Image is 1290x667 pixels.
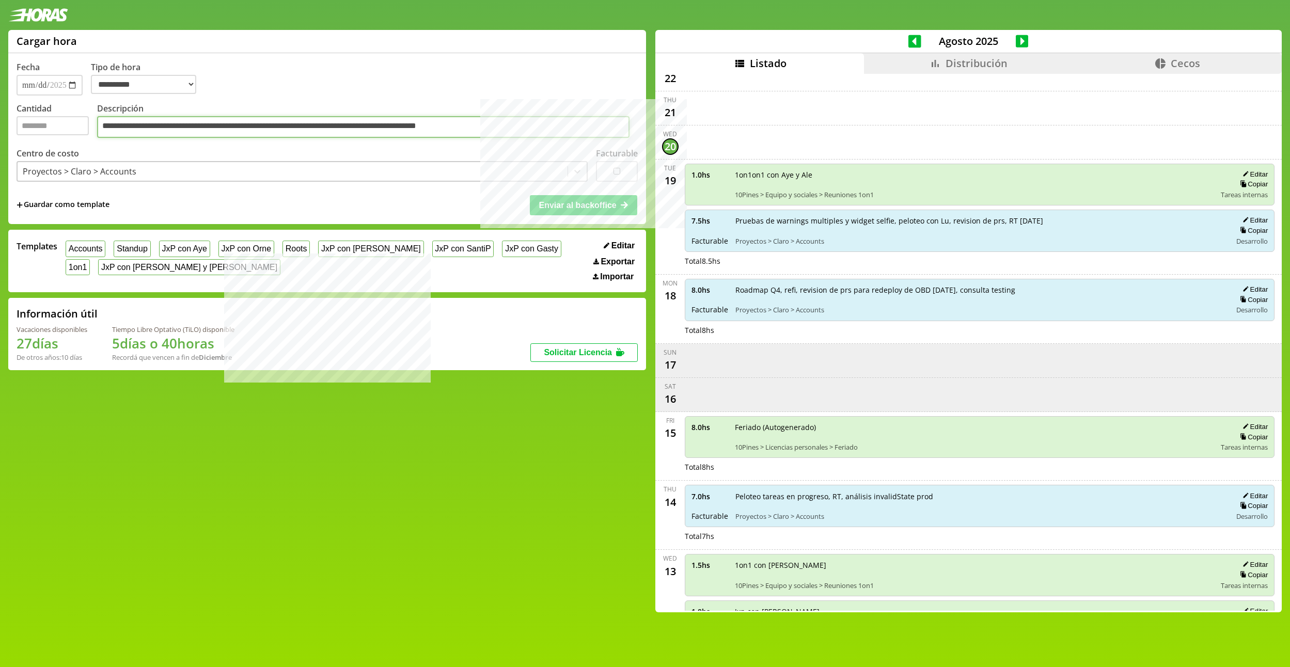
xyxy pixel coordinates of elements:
[91,75,196,94] select: Tipo de hora
[114,241,150,257] button: Standup
[282,241,310,257] button: Roots
[662,138,679,155] div: 20
[685,531,1275,541] div: Total 7 hs
[735,560,1214,570] span: 1on1 con [PERSON_NAME]
[112,334,234,353] h1: 5 días o 40 horas
[199,353,232,362] b: Diciembre
[17,116,89,135] input: Cantidad
[544,348,612,357] span: Solicitar Licencia
[663,130,677,138] div: Wed
[17,199,23,211] span: +
[1239,170,1268,179] button: Editar
[17,199,109,211] span: +Guardar como template
[662,172,679,189] div: 19
[1237,226,1268,235] button: Copiar
[502,241,561,257] button: JxP con Gasty
[1236,236,1268,246] span: Desarrollo
[735,512,1225,521] span: Proyectos > Claro > Accounts
[735,305,1225,314] span: Proyectos > Claro > Accounts
[66,259,90,275] button: 1on1
[665,382,676,391] div: Sat
[23,166,136,177] div: Proyectos > Claro > Accounts
[664,164,676,172] div: Tue
[735,170,1214,180] span: 1on1on1 con Aye y Ale
[539,201,616,210] span: Enviar al backoffice
[17,307,98,321] h2: Información útil
[159,241,210,257] button: JxP con Aye
[318,241,423,257] button: JxP con [PERSON_NAME]
[1237,180,1268,188] button: Copiar
[662,391,679,407] div: 16
[735,422,1214,432] span: Feriado (Autogenerado)
[921,34,1016,48] span: Agosto 2025
[1237,295,1268,304] button: Copiar
[112,353,234,362] div: Recordá que vencen a fin de
[946,56,1008,70] span: Distribución
[596,148,638,159] label: Facturable
[66,241,105,257] button: Accounts
[691,422,728,432] span: 8.0 hs
[432,241,494,257] button: JxP con SantiP
[91,61,204,96] label: Tipo de hora
[662,494,679,510] div: 14
[17,241,57,252] span: Templates
[1171,56,1200,70] span: Cecos
[590,257,638,267] button: Exportar
[1237,570,1268,579] button: Copiar
[664,485,677,494] div: Thu
[662,104,679,121] div: 21
[1239,607,1268,615] button: Editar
[1239,491,1268,500] button: Editar
[691,491,728,501] span: 7.0 hs
[663,279,678,288] div: Mon
[691,170,728,180] span: 1.0 hs
[662,357,679,373] div: 17
[17,334,87,353] h1: 27 días
[1236,512,1268,521] span: Desarrollo
[1221,581,1268,590] span: Tareas internas
[750,56,786,70] span: Listado
[530,195,637,215] button: Enviar al backoffice
[662,288,679,304] div: 18
[218,241,274,257] button: JxP con Orne
[663,554,677,563] div: Wed
[601,257,635,266] span: Exportar
[97,103,638,140] label: Descripción
[1239,216,1268,225] button: Editar
[600,272,634,281] span: Importar
[1221,442,1268,452] span: Tareas internas
[17,34,77,48] h1: Cargar hora
[1237,433,1268,441] button: Copiar
[655,74,1282,611] div: scrollable content
[1236,305,1268,314] span: Desarrollo
[1221,190,1268,199] span: Tareas internas
[735,491,1225,501] span: Peloteo tareas en progreso, RT, análisis invalidState prod
[611,241,635,250] span: Editar
[685,462,1275,472] div: Total 8 hs
[530,343,638,362] button: Solicitar Licencia
[735,607,1214,616] span: Jxp con [PERSON_NAME]
[735,216,1225,226] span: Pruebas de warnings multiples y widget selfie, peloteo con Lu, revision de prs, RT [DATE]
[664,96,677,104] div: Thu
[662,563,679,579] div: 13
[1239,422,1268,431] button: Editar
[691,285,728,295] span: 8.0 hs
[691,511,728,521] span: Facturable
[98,259,280,275] button: JxP con [PERSON_NAME] y [PERSON_NAME]
[1239,560,1268,569] button: Editar
[601,241,638,251] button: Editar
[662,425,679,441] div: 15
[735,442,1214,452] span: 10Pines > Licencias personales > Feriado
[17,353,87,362] div: De otros años: 10 días
[8,8,68,22] img: logotipo
[17,325,87,334] div: Vacaciones disponibles
[1239,285,1268,294] button: Editar
[691,305,728,314] span: Facturable
[685,256,1275,266] div: Total 8.5 hs
[97,116,630,138] textarea: Descripción
[691,236,728,246] span: Facturable
[112,325,234,334] div: Tiempo Libre Optativo (TiLO) disponible
[685,325,1275,335] div: Total 8 hs
[1237,501,1268,510] button: Copiar
[17,148,79,159] label: Centro de costo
